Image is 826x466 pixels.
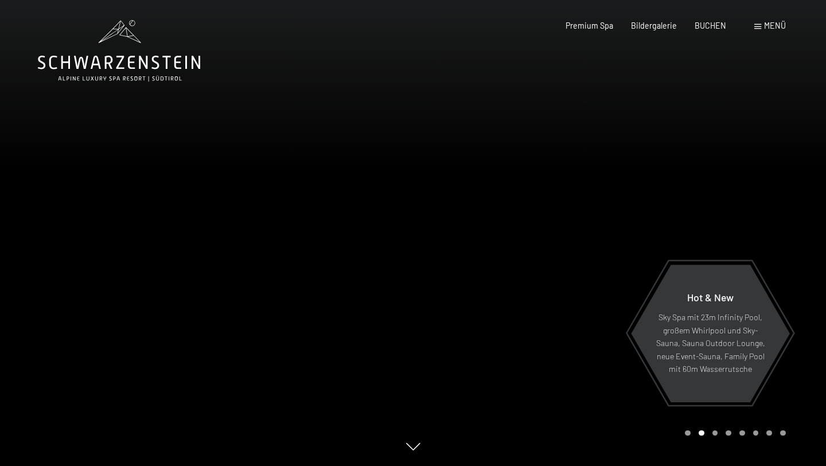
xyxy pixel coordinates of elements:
a: Bildergalerie [631,21,677,30]
p: Sky Spa mit 23m Infinity Pool, großem Whirlpool und Sky-Sauna, Sauna Outdoor Lounge, neue Event-S... [656,311,765,376]
div: Carousel Page 6 [753,430,759,436]
div: Carousel Page 1 [685,430,691,436]
div: Carousel Page 7 [766,430,772,436]
a: Premium Spa [566,21,613,30]
span: Hot & New [687,291,734,304]
a: Hot & New Sky Spa mit 23m Infinity Pool, großem Whirlpool und Sky-Sauna, Sauna Outdoor Lounge, ne... [630,264,790,403]
a: BUCHEN [695,21,726,30]
div: Carousel Page 2 (Current Slide) [699,430,704,436]
span: Menü [764,21,786,30]
div: Carousel Pagination [681,430,785,436]
div: Carousel Page 4 [726,430,731,436]
div: Carousel Page 3 [712,430,718,436]
div: Carousel Page 5 [739,430,745,436]
div: Carousel Page 8 [780,430,786,436]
